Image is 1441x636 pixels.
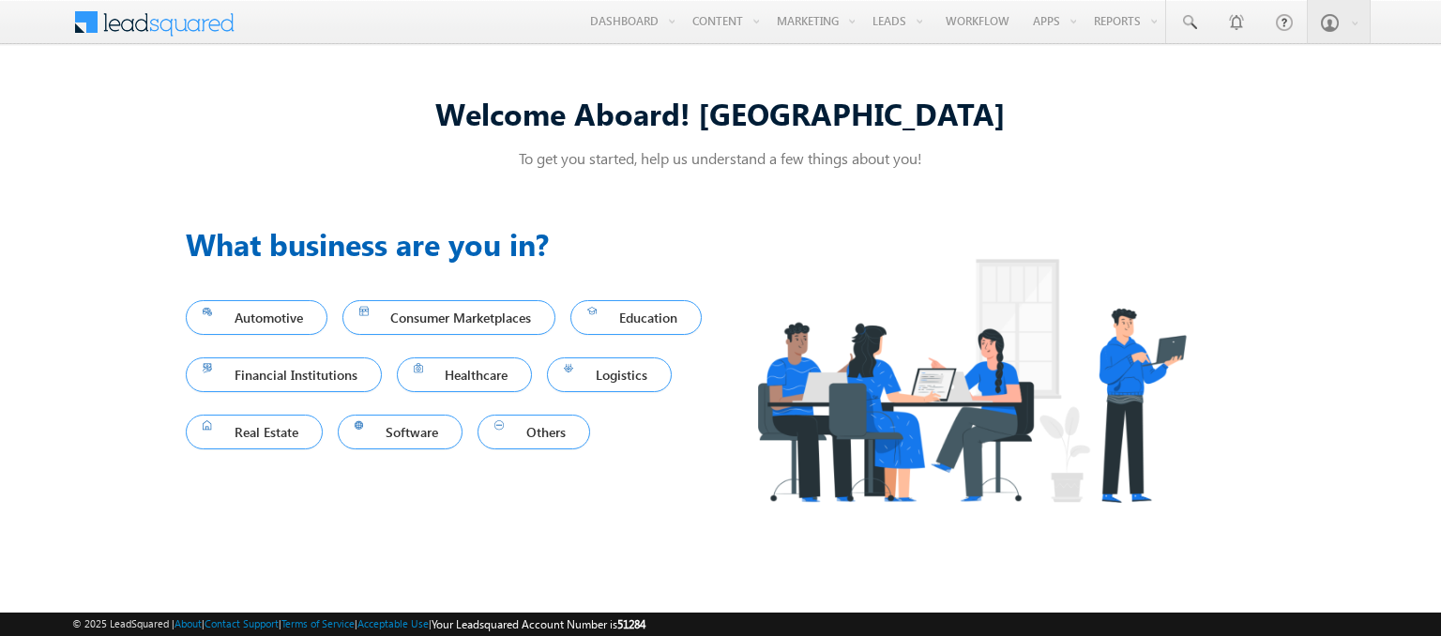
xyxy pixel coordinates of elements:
span: Education [587,305,685,330]
span: Others [494,419,573,445]
h3: What business are you in? [186,221,720,266]
span: Logistics [564,362,655,387]
span: Automotive [203,305,311,330]
span: Consumer Marketplaces [359,305,539,330]
span: Software [355,419,447,445]
span: 51284 [617,617,645,631]
a: Terms of Service [281,617,355,629]
a: Acceptable Use [357,617,429,629]
span: Financial Institutions [203,362,365,387]
span: Your Leadsquared Account Number is [432,617,645,631]
a: Contact Support [205,617,279,629]
img: Industry.png [720,221,1221,539]
div: Welcome Aboard! [GEOGRAPHIC_DATA] [186,93,1255,133]
span: Healthcare [414,362,516,387]
a: About [174,617,202,629]
span: © 2025 LeadSquared | | | | | [72,615,645,633]
span: Real Estate [203,419,306,445]
p: To get you started, help us understand a few things about you! [186,148,1255,168]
